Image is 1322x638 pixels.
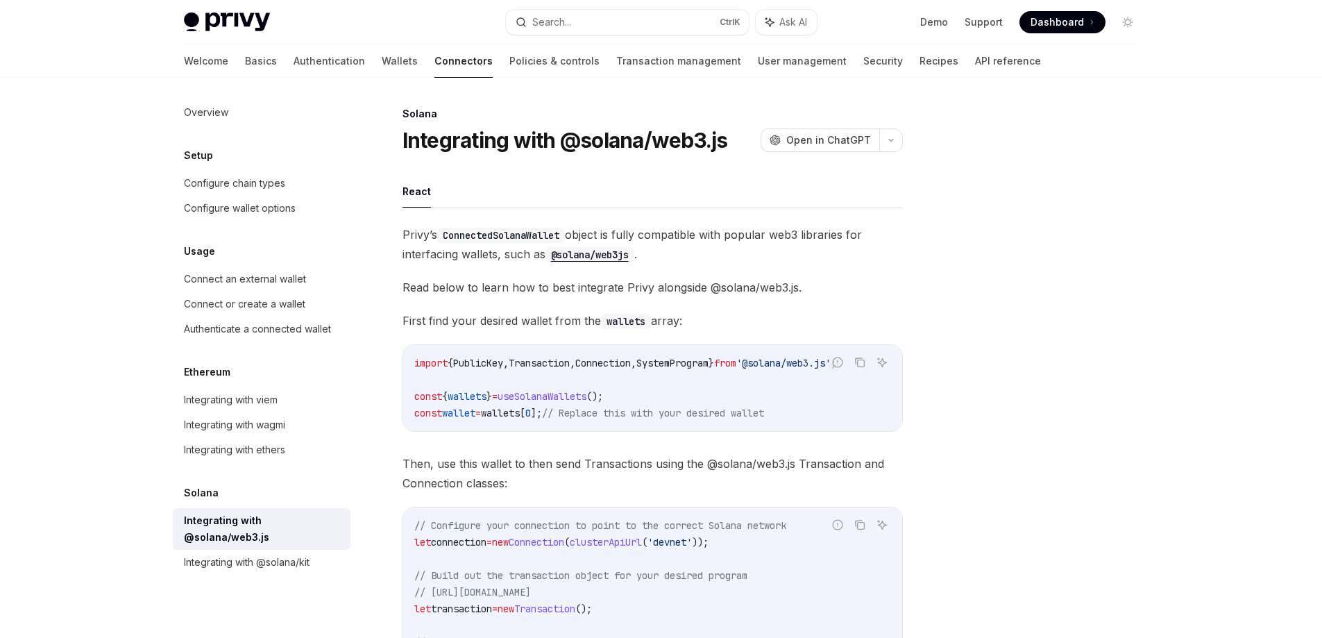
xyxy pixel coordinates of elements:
[975,44,1041,78] a: API reference
[402,278,903,297] span: Read below to learn how to best integrate Privy alongside @solana/web3.js.
[761,128,879,152] button: Open in ChatGPT
[294,44,365,78] a: Authentication
[414,603,431,615] span: let
[402,311,903,330] span: First find your desired wallet from the array:
[756,10,817,35] button: Ask AI
[442,407,475,419] span: wallet
[873,353,891,371] button: Ask AI
[184,44,228,78] a: Welcome
[851,353,869,371] button: Copy the contents from the code block
[184,147,213,164] h5: Setup
[402,175,431,208] button: React
[173,437,350,462] a: Integrating with ethers
[173,508,350,550] a: Integrating with @solana/web3.js
[709,357,714,369] span: }
[184,271,306,287] div: Connect an external wallet
[184,104,228,121] div: Overview
[173,267,350,292] a: Connect an external wallet
[758,44,847,78] a: User management
[184,175,285,192] div: Configure chain types
[873,516,891,534] button: Ask AI
[506,10,749,35] button: Search...CtrlK
[173,292,350,317] a: Connect or create a wallet
[184,554,310,571] div: Integrating with @solana/kit
[542,407,764,419] span: // Replace this with your desired wallet
[173,196,350,221] a: Configure wallet options
[173,387,350,412] a: Integrating with viem
[414,586,531,598] span: // [URL][DOMAIN_NAME]
[173,550,350,575] a: Integrating with @solana/kit
[453,357,503,369] span: PublicKey
[414,536,431,548] span: let
[184,243,215,260] h5: Usage
[863,44,903,78] a: Security
[486,390,492,403] span: }
[509,357,570,369] span: Transaction
[1117,11,1139,33] button: Toggle dark mode
[586,390,603,403] span: ();
[184,321,331,337] div: Authenticate a connected wallet
[786,133,871,147] span: Open in ChatGPT
[498,603,514,615] span: new
[173,412,350,437] a: Integrating with wagmi
[564,536,570,548] span: (
[184,364,230,380] h5: Ethereum
[448,357,453,369] span: {
[402,128,728,153] h1: Integrating with @solana/web3.js
[545,247,634,261] a: @solana/web3js
[402,107,903,121] div: Solana
[920,15,948,29] a: Demo
[631,357,636,369] span: ,
[184,392,278,408] div: Integrating with viem
[570,536,642,548] span: clusterApiUrl
[492,390,498,403] span: =
[184,485,219,501] h5: Solana
[184,296,305,312] div: Connect or create a wallet
[1019,11,1105,33] a: Dashboard
[437,228,565,243] code: ConnectedSolanaWallet
[647,536,692,548] span: 'devnet'
[920,44,958,78] a: Recipes
[431,536,486,548] span: connection
[382,44,418,78] a: Wallets
[692,536,709,548] span: ));
[616,44,741,78] a: Transaction management
[575,357,631,369] span: Connection
[509,44,600,78] a: Policies & controls
[503,357,509,369] span: ,
[965,15,1003,29] a: Support
[492,603,498,615] span: =
[714,357,736,369] span: from
[414,390,442,403] span: const
[779,15,807,29] span: Ask AI
[520,407,525,419] span: [
[829,353,847,371] button: Report incorrect code
[486,536,492,548] span: =
[414,357,448,369] span: import
[434,44,493,78] a: Connectors
[402,454,903,493] span: Then, use this wallet to then send Transactions using the @solana/web3.js Transaction and Connect...
[414,519,786,532] span: // Configure your connection to point to the correct Solana network
[531,407,542,419] span: ];
[601,314,651,329] code: wallets
[509,536,564,548] span: Connection
[525,407,531,419] span: 0
[184,200,296,217] div: Configure wallet options
[475,407,481,419] span: =
[448,390,486,403] span: wallets
[184,512,342,546] div: Integrating with @solana/web3.js
[414,407,442,419] span: const
[184,12,270,32] img: light logo
[442,390,448,403] span: {
[532,14,571,31] div: Search...
[492,536,509,548] span: new
[184,442,285,458] div: Integrating with ethers
[851,516,869,534] button: Copy the contents from the code block
[173,171,350,196] a: Configure chain types
[431,603,492,615] span: transaction
[636,357,709,369] span: SystemProgram
[545,247,634,262] code: @solana/web3js
[736,357,831,369] span: '@solana/web3.js'
[498,390,586,403] span: useSolanaWallets
[642,536,647,548] span: (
